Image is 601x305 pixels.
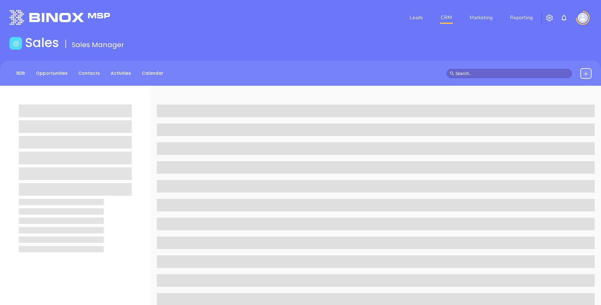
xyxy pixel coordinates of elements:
[13,68,29,79] a: BDR
[107,68,135,79] a: Activities
[560,14,568,22] img: iconNotification
[138,68,167,79] a: Calendar
[407,11,426,24] a: Leads
[9,10,110,25] img: logo
[450,71,454,76] span: search
[508,11,535,24] a: Reporting
[467,11,495,24] a: Marketing
[74,68,104,79] a: Contacts
[72,40,124,50] span: Sales Manager
[438,11,455,24] a: CRM
[546,14,553,22] img: iconSetting
[455,70,569,77] input: Search…
[25,35,59,50] h1: Sales
[32,68,71,79] a: Opportunities
[578,13,588,23] img: user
